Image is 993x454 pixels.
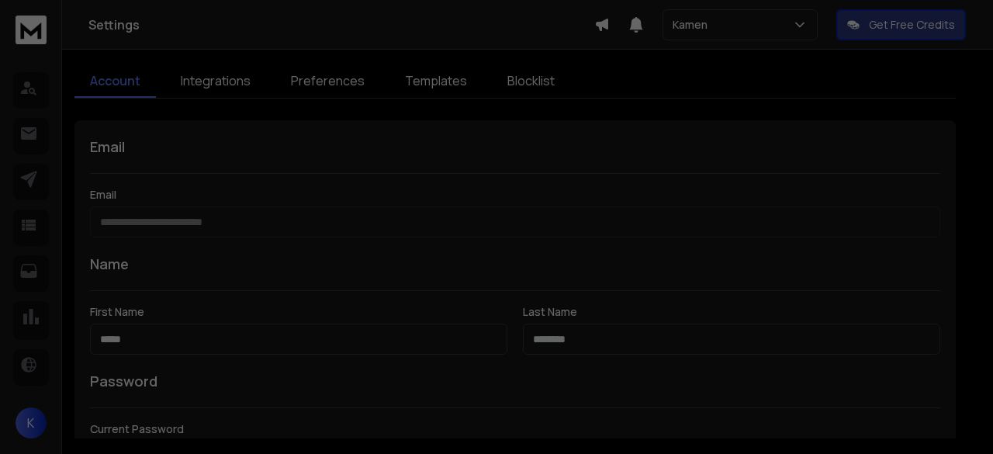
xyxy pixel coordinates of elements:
a: Integrations [165,65,266,98]
p: Kamen [673,17,714,33]
button: K [16,407,47,438]
a: Preferences [275,65,380,98]
label: Last Name [523,307,940,317]
h1: Name [90,253,940,275]
a: Templates [389,65,483,98]
h1: Settings [88,16,594,34]
label: Email [90,189,940,200]
a: Blocklist [492,65,570,98]
h1: Email [90,136,940,158]
label: Current Password [90,424,940,435]
label: First Name [90,307,507,317]
p: Get Free Credits [869,17,955,33]
h1: Password [90,370,157,392]
img: logo [16,16,47,44]
a: Account [74,65,156,98]
button: Get Free Credits [836,9,966,40]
